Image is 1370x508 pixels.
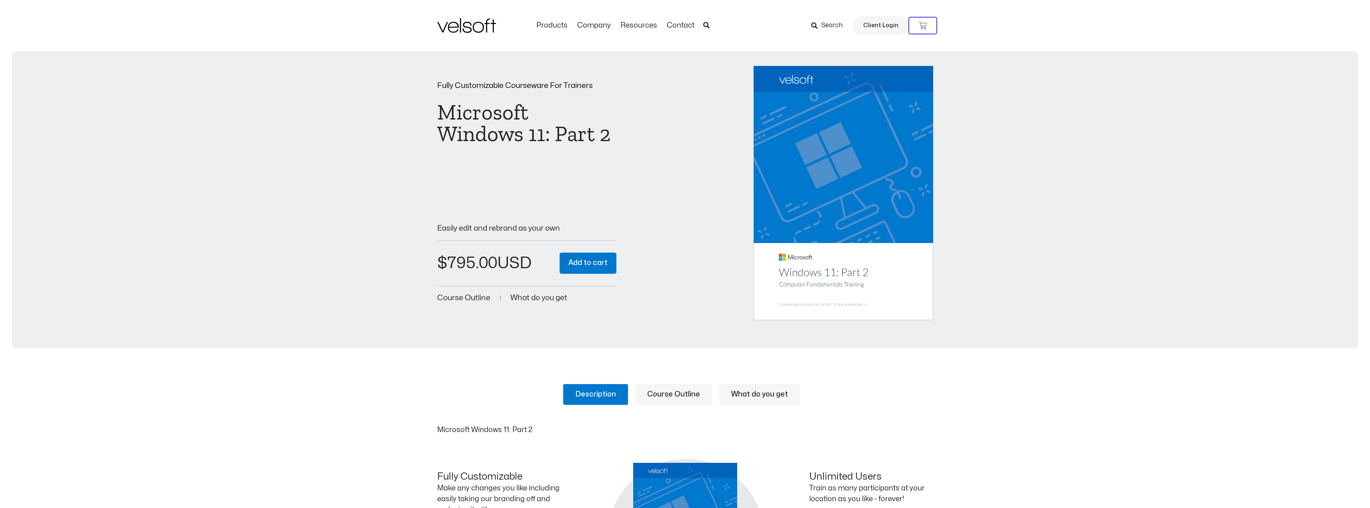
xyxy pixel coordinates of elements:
span: Search [821,20,843,31]
a: Course Outline [437,294,490,302]
a: What do you get [719,384,800,405]
p: Fully Customizable Courseware For Trainers [437,82,617,90]
span: Client Login [863,20,898,31]
bdi: 795.00 [437,255,497,271]
a: Course Outline [635,384,712,405]
h1: Microsoft Windows 11: Part 2 [437,102,617,145]
a: Client Login [853,16,908,35]
a: ResourcesMenu Toggle [616,21,662,30]
img: Velsoft Training Materials [437,18,496,33]
a: CompanyMenu Toggle [572,21,616,30]
a: ContactMenu Toggle [662,21,699,30]
img: Second Product Image [754,66,933,320]
span: $ [437,255,447,271]
a: Search [811,19,848,32]
a: Description [563,384,628,405]
button: Add to cart [560,253,616,274]
p: Microsoft Windows 11: Part 2 [437,424,933,435]
p: Easily edit and rebrand as your own [437,225,617,232]
p: Train as many participants at your location as you like - forever! [809,483,933,504]
a: What do you get [510,294,567,302]
a: ProductsMenu Toggle [532,21,572,30]
nav: Menu [532,21,699,30]
h4: Unlimited Users [809,471,933,483]
h4: Fully Customizable [437,471,561,483]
